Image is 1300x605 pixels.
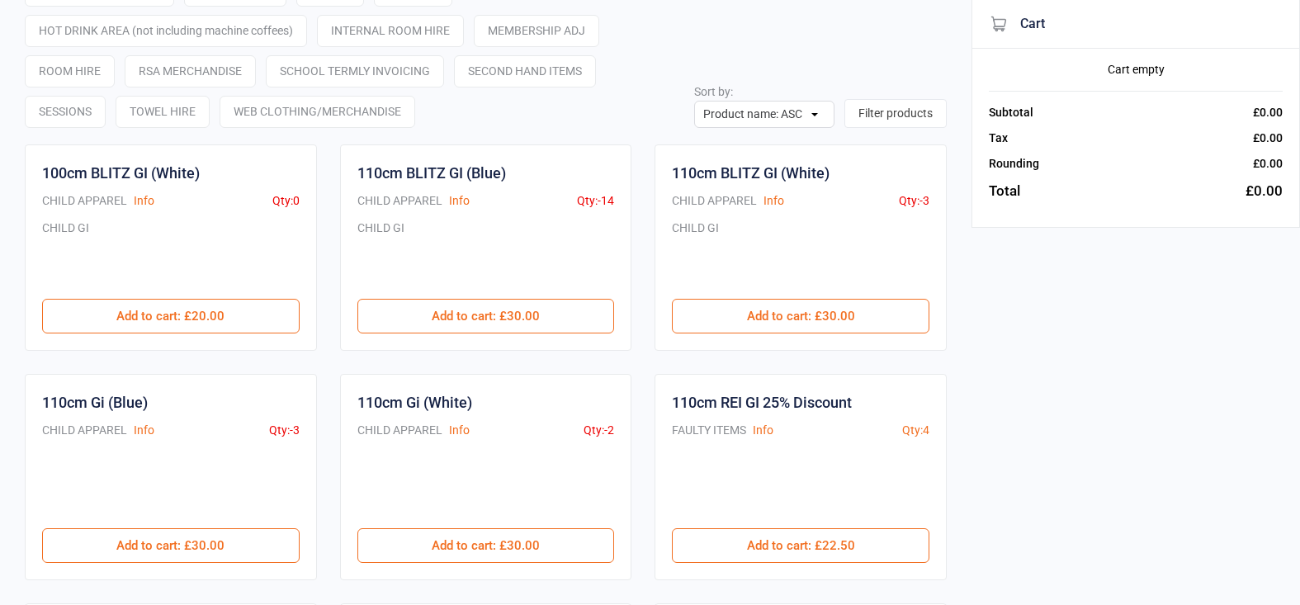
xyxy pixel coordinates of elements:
[474,15,599,47] div: MEMBERSHIP ADJ
[672,299,929,333] button: Add to cart: £30.00
[42,299,300,333] button: Add to cart: £20.00
[269,422,300,439] div: Qty: -3
[672,422,746,439] div: FAULTY ITEMS
[694,85,733,98] label: Sort by:
[989,130,1008,147] div: Tax
[1253,104,1283,121] div: £0.00
[989,104,1033,121] div: Subtotal
[357,528,615,563] button: Add to cart: £30.00
[672,192,757,210] div: CHILD APPAREL
[134,192,154,210] button: Info
[989,181,1020,202] div: Total
[125,55,256,87] div: RSA MERCHANDISE
[42,192,127,210] div: CHILD APPAREL
[317,15,464,47] div: INTERNAL ROOM HIRE
[902,422,929,439] div: Qty: 4
[989,155,1039,173] div: Rounding
[454,55,596,87] div: SECOND HAND ITEMS
[899,192,929,210] div: Qty: -3
[763,192,784,210] button: Info
[753,422,773,439] button: Info
[584,422,614,439] div: Qty: -2
[672,391,852,414] div: 110cm REI GI 25% Discount
[42,391,148,414] div: 110cm Gi (Blue)
[357,422,442,439] div: CHILD APPAREL
[1253,155,1283,173] div: £0.00
[116,96,210,128] div: TOWEL HIRE
[266,55,444,87] div: SCHOOL TERMLY INVOICING
[357,162,506,184] div: 110cm BLITZ GI (Blue)
[672,162,830,184] div: 110cm BLITZ GI (White)
[42,220,89,282] div: CHILD GI
[989,61,1283,78] div: Cart empty
[1246,181,1283,202] div: £0.00
[42,422,127,439] div: CHILD APPAREL
[42,162,200,184] div: 100cm BLITZ GI (White)
[844,99,947,128] button: Filter products
[449,192,470,210] button: Info
[25,15,307,47] div: HOT DRINK AREA (not including machine coffees)
[672,528,929,563] button: Add to cart: £22.50
[1253,130,1283,147] div: £0.00
[672,220,719,282] div: CHILD GI
[357,391,472,414] div: 110cm Gi (White)
[357,192,442,210] div: CHILD APPAREL
[220,96,415,128] div: WEB CLOTHING/MERCHANDISE
[272,192,300,210] div: Qty: 0
[357,299,615,333] button: Add to cart: £30.00
[25,55,115,87] div: ROOM HIRE
[25,96,106,128] div: SESSIONS
[42,528,300,563] button: Add to cart: £30.00
[577,192,614,210] div: Qty: -14
[134,422,154,439] button: Info
[449,422,470,439] button: Info
[357,220,404,282] div: CHILD GI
